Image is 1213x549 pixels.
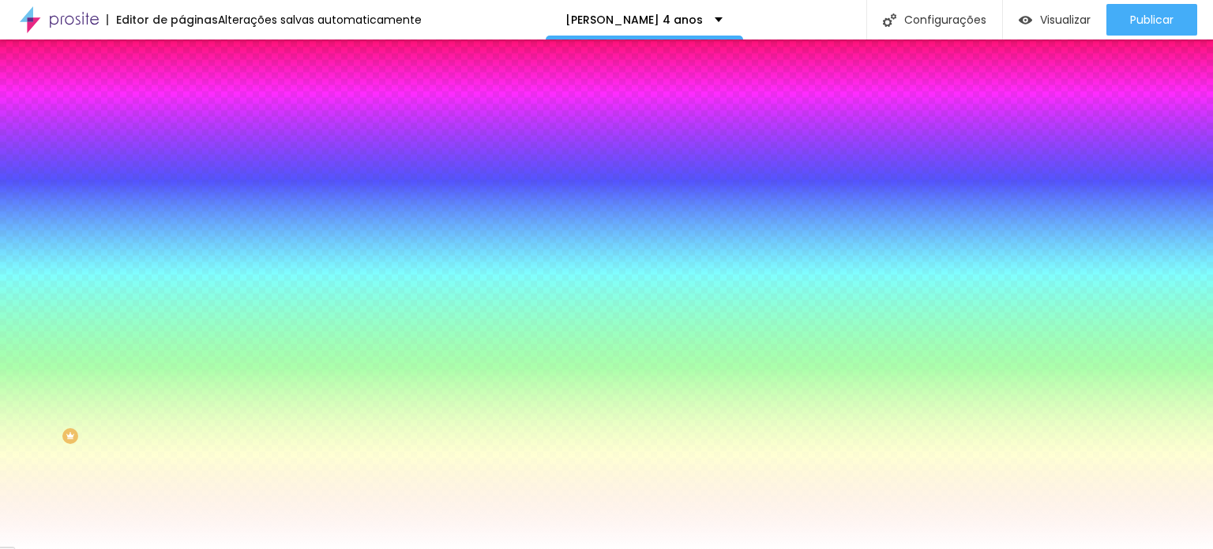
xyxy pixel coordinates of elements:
[1106,4,1197,36] button: Publicar
[1130,13,1174,26] span: Publicar
[107,14,218,25] div: Editor de páginas
[1003,4,1106,36] button: Visualizar
[218,14,422,25] div: Alterações salvas automaticamente
[1019,13,1032,27] img: view-1.svg
[1040,13,1091,26] span: Visualizar
[883,13,896,27] img: Icone
[565,14,703,25] p: [PERSON_NAME] 4 anos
